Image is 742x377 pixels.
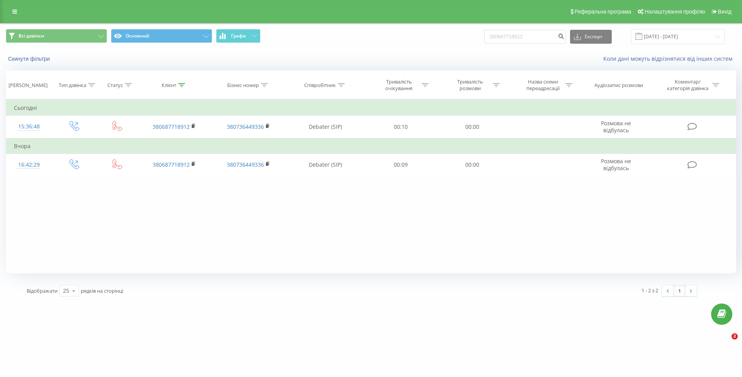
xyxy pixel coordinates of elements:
[6,138,736,154] td: Вчора
[732,333,738,339] span: 2
[365,154,436,176] td: 00:09
[81,287,123,294] span: рядків на сторінці
[716,333,734,352] iframe: Intercom live chat
[594,82,643,89] div: Аудіозапис розмови
[6,29,107,43] button: Всі дзвінки
[153,161,190,168] a: 380687718912
[285,154,365,176] td: Debater (SIP)
[6,100,736,116] td: Сьогодні
[14,157,44,172] div: 16:42:29
[153,123,190,130] a: 380687718912
[674,285,685,296] a: 1
[642,287,658,294] div: 1 - 2 з 2
[227,161,264,168] a: 380736449336
[449,78,491,92] div: Тривалість розмови
[107,82,123,89] div: Статус
[227,123,264,130] a: 380736449336
[216,29,260,43] button: Графік
[111,29,212,43] button: Основний
[227,82,259,89] div: Бізнес номер
[436,116,507,138] td: 00:00
[231,33,246,39] span: Графік
[575,9,631,15] span: Реферальна програма
[9,82,48,89] div: [PERSON_NAME]
[665,78,710,92] div: Коментар/категорія дзвінка
[59,82,86,89] div: Тип дзвінка
[378,78,420,92] div: Тривалість очікування
[522,78,563,92] div: Назва схеми переадресації
[14,119,44,134] div: 15:36:48
[601,119,631,134] span: Розмова не відбулась
[63,287,69,295] div: 25
[570,30,612,44] button: Експорт
[19,33,44,39] span: Всі дзвінки
[484,30,566,44] input: Пошук за номером
[27,287,58,294] span: Відображати
[601,157,631,172] span: Розмова не відбулась
[718,9,732,15] span: Вихід
[162,82,176,89] div: Клієнт
[603,55,736,62] a: Коли дані можуть відрізнятися вiд інших систем
[285,116,365,138] td: Debater (SIP)
[6,55,54,62] button: Скинути фільтри
[436,154,507,176] td: 00:00
[645,9,705,15] span: Налаштування профілю
[304,82,336,89] div: Співробітник
[365,116,436,138] td: 00:10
